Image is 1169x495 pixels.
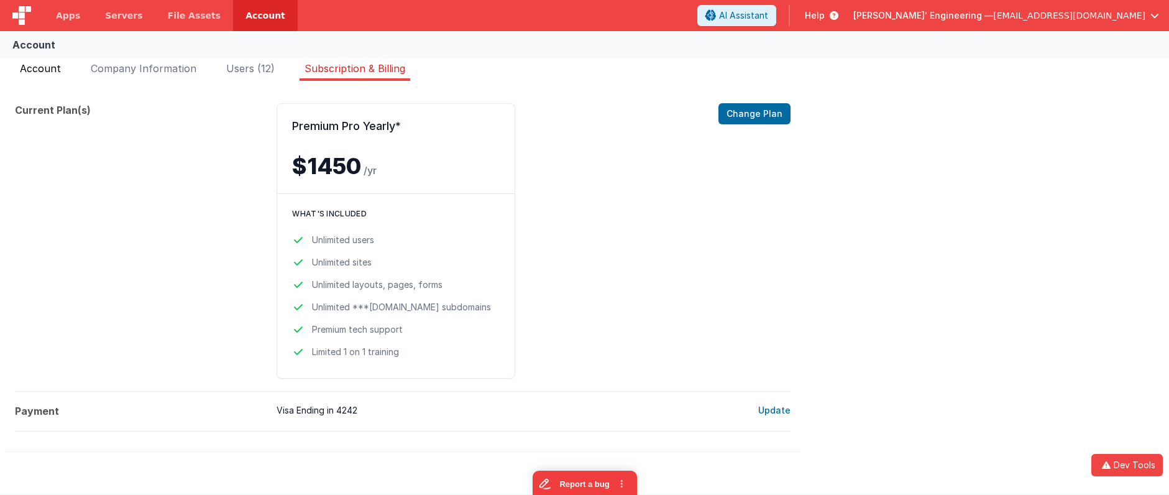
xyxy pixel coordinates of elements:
span: Subscription & Billing [305,62,405,75]
span: Premium tech support [312,323,403,336]
span: Users (12) [226,62,275,75]
span: File Assets [168,9,221,22]
span: Apps [56,9,80,22]
button: AI Assistant [697,5,776,26]
span: Unlimited layouts, pages, forms [312,279,442,291]
span: Account [20,62,61,75]
span: /yr [364,164,377,177]
span: $1450 [292,152,361,180]
h3: What's included [292,209,500,219]
button: Change Plan [718,103,791,124]
span: AI Assistant [719,9,768,22]
span: Unlimited sites [312,256,372,269]
span: Visa Ending in 4242 [277,404,748,419]
dt: Payment [15,404,267,419]
span: Limited 1 on 1 training [312,346,399,358]
div: Account [12,37,55,52]
span: Company Information [91,62,196,75]
span: Help [805,9,825,22]
h2: Premium Pro Yearly* [292,119,500,134]
button: Dev Tools [1091,454,1163,476]
button: [PERSON_NAME]' Engineering — [EMAIL_ADDRESS][DOMAIN_NAME] [853,9,1159,22]
span: [PERSON_NAME]' Engineering — [853,9,993,22]
span: Servers [105,9,142,22]
span: Unlimited ***[DOMAIN_NAME] subdomains [312,301,491,313]
dt: Current Plan(s) [15,103,267,379]
span: [EMAIL_ADDRESS][DOMAIN_NAME] [993,9,1145,22]
span: Unlimited users [312,234,374,246]
button: Update [758,404,791,417]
